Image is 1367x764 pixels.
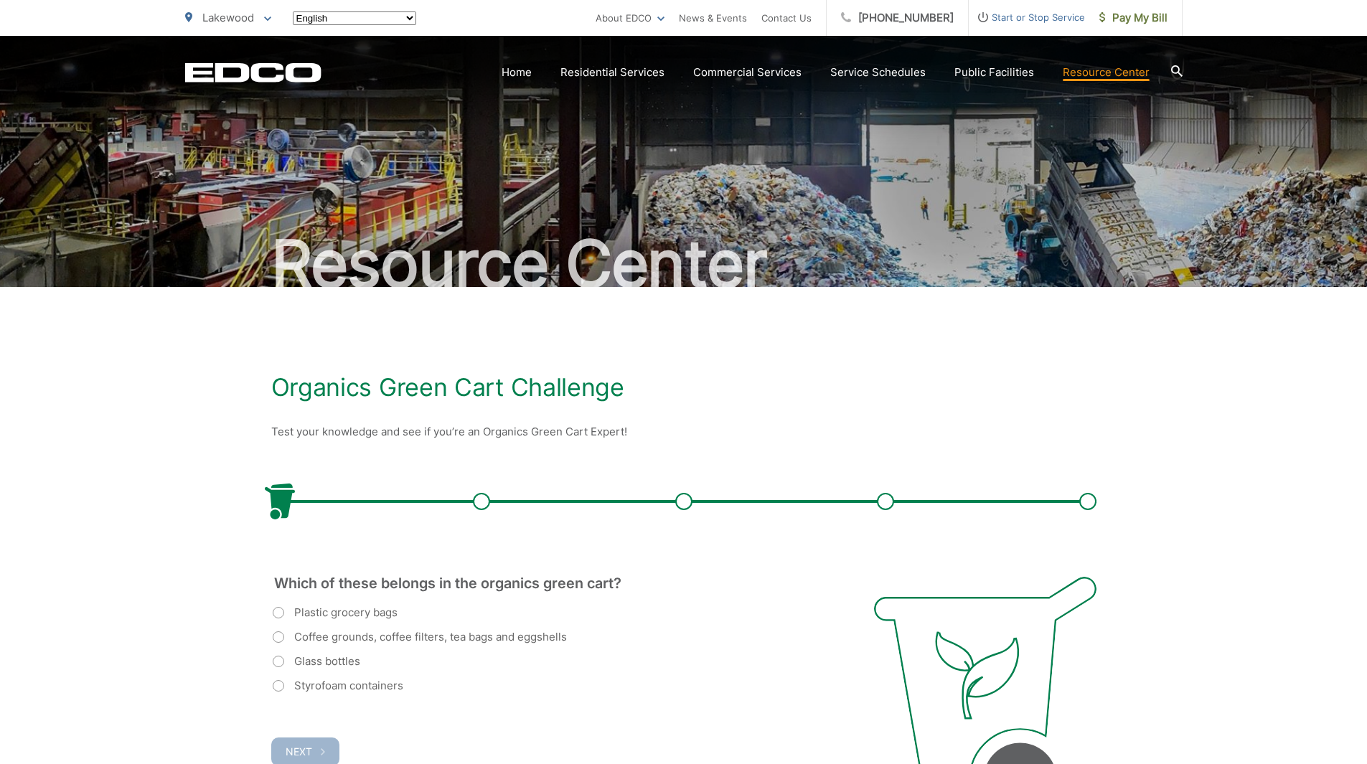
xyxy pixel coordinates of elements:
label: Styrofoam containers [273,677,403,694]
span: Pay My Bill [1099,9,1168,27]
a: Contact Us [761,9,812,27]
a: Resource Center [1063,64,1150,81]
a: Commercial Services [693,64,802,81]
a: News & Events [679,9,747,27]
select: Select a language [293,11,416,25]
a: About EDCO [596,9,664,27]
span: Next [286,745,312,758]
a: Public Facilities [954,64,1034,81]
h2: Resource Center [185,228,1183,300]
h1: Organics Green Cart Challenge [271,373,1096,402]
label: Plastic grocery bags [273,604,398,621]
a: Residential Services [560,64,664,81]
label: Coffee grounds, coffee filters, tea bags and eggshells [273,628,567,646]
a: Service Schedules [830,64,926,81]
legend: Which of these belongs in the organics green cart? [273,577,623,590]
label: Glass bottles [273,653,360,670]
span: Lakewood [202,11,254,24]
p: Test your knowledge and see if you’re an Organics Green Cart Expert! [271,423,1096,440]
a: Home [502,64,532,81]
a: EDCD logo. Return to the homepage. [185,62,321,82]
